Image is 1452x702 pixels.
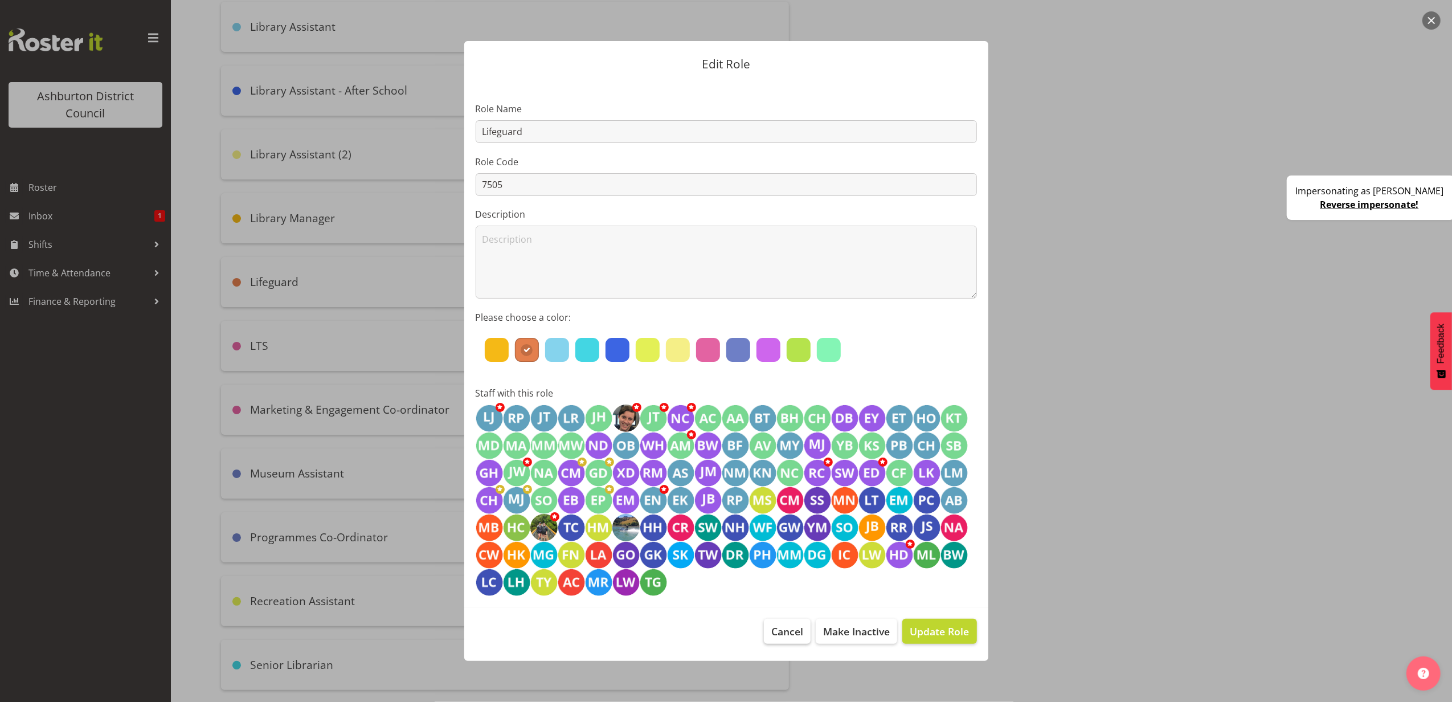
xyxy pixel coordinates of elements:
img: toby-cairns8661.jpg [558,514,585,541]
img: liam-harden11559.jpg [503,569,530,596]
img: sawyer-stewart6152.jpg [804,487,831,514]
img: ella-mcdonald5413.jpg [612,487,640,514]
button: Cancel [764,619,811,644]
img: brian-webster1451.jpg [694,432,722,459]
img: lisa-wightman10848.jpg [858,541,886,569]
img: diana-barbu449.jpg [831,405,858,432]
img: toby-grant11558.jpg [640,569,667,596]
img: jan-steenkamp10059.jpg [913,514,940,541]
img: tessa-wright10440.jpg [694,541,722,569]
img: chalotter-hydes5348.jpg [476,487,503,514]
img: harrison-doak603f5c219606abcd8e355b5e61fad8ce.png [612,514,640,541]
span: Update Role [910,624,969,639]
img: natalie-more4172.jpg [722,459,749,487]
img: sam-orr5350.jpg [530,487,558,514]
img: chinatsu-hunt3127.jpg [913,432,940,459]
img: michael-griffiths10239.jpg [530,541,558,569]
img: blake-farr1456.jpg [722,432,749,459]
img: sam-kennerly10432.jpg [667,541,694,569]
img: harriet-hill8786.jpg [640,514,667,541]
label: Please choose a color: [476,311,977,324]
img: yuk-ming-chin9955.jpg [804,514,831,541]
img: nora-altwegg3452.jpg [530,459,558,487]
img: laura-williams11717.jpg [612,569,640,596]
img: wilson-hii692.jpg [640,432,667,459]
img: liam-reilly298.jpg [558,405,585,432]
img: mickele-young2143.jpg [776,432,804,459]
img: laura-king5028.jpg [913,459,940,487]
img: reece-mccorkindale3927.jpg [640,459,667,487]
img: jenny-walter3408.jpg [503,459,530,487]
img: charlie-wilson10101.jpg [476,541,503,569]
button: Make Inactive [816,619,897,644]
img: nikki-cleverly4469.jpg [776,459,804,487]
span: Make Inactive [823,624,890,639]
img: bella-wilson11401.jpg [940,541,968,569]
img: hayley-dickson3805.jpg [886,541,913,569]
img: paige-hopkins10524.jpg [749,541,776,569]
img: mao-nishioka6205.jpg [831,487,858,514]
img: ryan-richan10058.jpg [886,514,913,541]
span: Cancel [771,624,803,639]
label: Role Name [476,102,977,116]
img: kambell-stills2341.jpg [858,432,886,459]
img: sophie-beckley3145.jpg [940,432,968,459]
img: drew-gilbert10925.jpg [804,541,831,569]
img: gaston-di-laudo3838.jpg [585,459,612,487]
img: logan-mccorkindale5031.jpg [940,459,968,487]
span: Feedback [1436,324,1446,364]
img: dylan-rice10444.jpg [722,541,749,569]
img: amelia-swan3971.jpg [667,459,694,487]
img: maddie-marshall10924.jpg [776,541,804,569]
img: liam-taylor7126.jpg [858,487,886,514]
p: Edit Role [476,58,977,70]
input: Role Code [476,173,977,196]
img: henry-king10169.jpg [503,541,530,569]
label: Staff with this role [476,386,977,400]
img: gideon-kuipers10431.jpg [640,541,667,569]
img: sarah-wilson5027.jpg [831,459,858,487]
img: xavier-dalton3926.jpg [612,459,640,487]
img: anna-bennett3492.jpg [940,487,968,514]
img: eddie-bessai5351.jpg [558,487,585,514]
p: Impersonating as [PERSON_NAME] [1295,184,1443,198]
button: Update Role [902,619,976,644]
img: ashton-cromie11561.jpg [558,569,585,596]
img: michelle-morgan458.jpg [530,432,558,459]
img: guy-ohana10430.jpg [612,541,640,569]
img: liam-campbell11400.jpg [476,569,503,596]
img: hunter-choie8546.jpg [503,514,530,541]
img: nathan-hoare9806.jpg [722,514,749,541]
img: nina-atkinson10100.jpg [940,514,968,541]
img: hannah-oreilly453.jpg [913,405,940,432]
img: skye-olliver9958.jpg [831,514,858,541]
img: maddy-soal6131.jpg [749,487,776,514]
img: kalen-tait454.jpg [940,405,968,432]
img: tom-young11557.jpg [530,569,558,596]
img: yumi-blake2340.jpg [831,432,858,459]
img: charlotte-mckenzie6132.jpg [776,487,804,514]
img: raglan-patrick5708.jpg [722,487,749,514]
img: meagan-binnie8361.jpg [476,514,503,541]
img: bree-harrison445.jpg [776,405,804,432]
img: chelsea-rutherford9514.jpg [667,514,694,541]
img: richard-castle4701.jpg [804,459,831,487]
img: ella-yeatman450.jpg [858,405,886,432]
img: josh-brown5706.jpg [694,487,722,514]
img: izacc-carr10993.jpg [831,541,858,569]
img: riley-pennicott295.jpg [503,405,530,432]
img: mitchell-woolf459.jpg [558,432,585,459]
img: andre-van-rooyen2106.jpg [749,432,776,459]
img: emma-tupper451.jpg [886,405,913,432]
img: jenna-turnbull296.jpg [530,405,558,432]
img: connor-mclaren3453.jpg [558,459,585,487]
img: lockie-atkinson10308.jpg [585,541,612,569]
img: michael-jackson2336.jpg [804,432,831,459]
img: jo-briggs10051.jpg [858,514,886,541]
img: zanthe-butterick228072681ac2fae499243f7016192944.png [530,514,558,541]
img: emmalee-king5707.jpg [667,487,694,514]
img: emma-paige-dickinson2329.jpg [858,459,886,487]
img: hayley-moore8810.jpg [585,514,612,541]
img: molly-jones5349.jpg [503,487,530,514]
input: Role Name [476,120,977,143]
